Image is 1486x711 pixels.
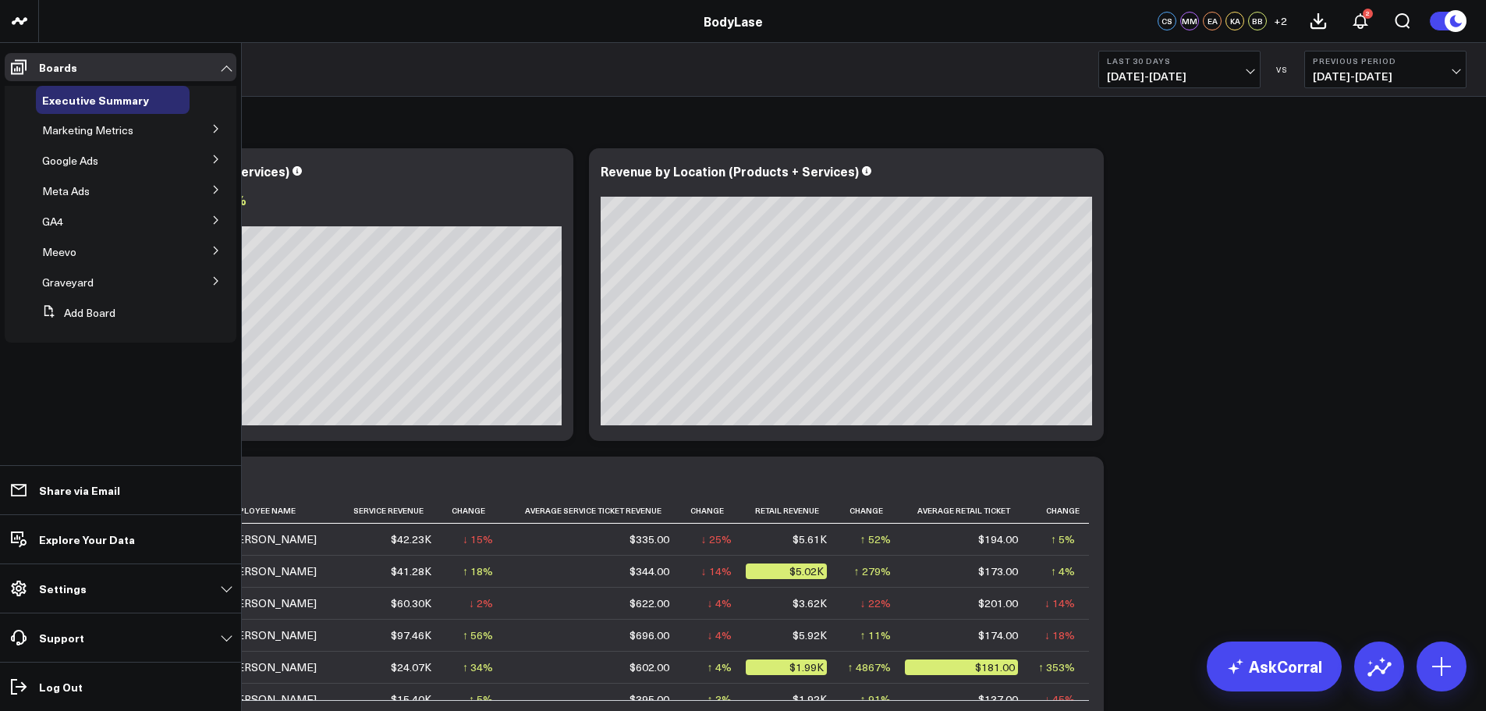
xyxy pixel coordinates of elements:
[1044,627,1075,643] div: ↓ 18%
[42,244,76,259] span: Meevo
[469,595,493,611] div: ↓ 2%
[746,498,842,524] th: Retail Revenue
[704,12,763,30] a: BodyLase
[746,659,828,675] div: $1.99K
[978,595,1018,611] div: $201.00
[42,92,149,108] span: Executive Summary
[42,275,94,290] span: Graveyard
[708,691,732,707] div: ↑ 3%
[70,214,562,226] div: Previous: $840.64K
[42,94,149,106] a: Executive Summary
[39,681,83,693] p: Log Out
[36,299,115,327] button: Add Board
[42,123,133,137] span: Marketing Metrics
[226,691,317,707] div: [PERSON_NAME]
[42,246,76,258] a: Meevo
[1051,531,1075,547] div: ↑ 5%
[463,627,493,643] div: ↑ 56%
[708,659,732,675] div: ↑ 4%
[1271,12,1289,30] button: +2
[1304,51,1466,88] button: Previous Period[DATE]-[DATE]
[463,563,493,579] div: ↑ 18%
[226,595,317,611] div: [PERSON_NAME]
[39,631,84,644] p: Support
[1051,563,1075,579] div: ↑ 4%
[226,563,317,579] div: [PERSON_NAME]
[841,498,904,524] th: Change
[630,691,669,707] div: $395.00
[630,563,669,579] div: $344.00
[226,659,317,675] div: [PERSON_NAME]
[391,691,431,707] div: $15.40K
[905,498,1033,524] th: Average Retail Ticket
[793,691,827,707] div: $1.92K
[860,627,891,643] div: ↑ 11%
[701,531,732,547] div: ↓ 25%
[978,627,1018,643] div: $174.00
[42,183,90,198] span: Meta Ads
[701,563,732,579] div: ↓ 14%
[1203,12,1222,30] div: EA
[226,498,342,524] th: Employee Name
[391,595,431,611] div: $60.30K
[1248,12,1267,30] div: BB
[463,531,493,547] div: ↓ 15%
[860,691,891,707] div: ↑ 91%
[1107,56,1252,66] b: Last 30 Days
[226,531,317,547] div: [PERSON_NAME]
[630,659,669,675] div: $602.00
[1363,9,1373,19] div: 2
[39,533,135,546] p: Explore Your Data
[39,61,77,73] p: Boards
[391,563,431,579] div: $41.28K
[860,595,891,611] div: ↓ 22%
[5,673,236,701] a: Log Out
[1180,12,1199,30] div: MM
[391,659,431,675] div: $24.07K
[463,659,493,675] div: ↑ 34%
[1268,65,1296,74] div: VS
[860,531,891,547] div: ↑ 52%
[42,185,90,197] a: Meta Ads
[1107,70,1252,83] span: [DATE] - [DATE]
[1207,642,1342,691] a: AskCorral
[39,484,120,496] p: Share via Email
[1038,659,1075,675] div: ↑ 353%
[683,498,745,524] th: Change
[1044,691,1075,707] div: ↓ 45%
[469,691,493,707] div: ↑ 5%
[746,563,828,579] div: $5.02K
[793,531,827,547] div: $5.61K
[42,153,98,168] span: Google Ads
[978,691,1018,707] div: $137.00
[848,659,891,675] div: ↑ 4867%
[793,595,827,611] div: $3.62K
[978,531,1018,547] div: $194.00
[1098,51,1261,88] button: Last 30 Days[DATE]-[DATE]
[630,595,669,611] div: $622.00
[507,498,683,524] th: Average Service Ticket Revenue
[978,563,1018,579] div: $173.00
[854,563,891,579] div: ↑ 279%
[601,162,859,180] div: Revenue by Location (Products + Services)
[391,627,431,643] div: $97.46K
[42,214,63,229] span: GA4
[1313,56,1458,66] b: Previous Period
[42,124,133,137] a: Marketing Metrics
[1225,12,1244,30] div: KA
[1032,498,1089,524] th: Change
[793,627,827,643] div: $5.92K
[39,582,87,595] p: Settings
[708,595,732,611] div: ↓ 4%
[445,498,507,524] th: Change
[42,215,63,228] a: GA4
[630,531,669,547] div: $335.00
[42,276,94,289] a: Graveyard
[1313,70,1458,83] span: [DATE] - [DATE]
[342,498,445,524] th: Service Revenue
[42,155,98,167] a: Google Ads
[1158,12,1176,30] div: CS
[1044,595,1075,611] div: ↓ 14%
[630,627,669,643] div: $696.00
[1274,16,1287,27] span: + 2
